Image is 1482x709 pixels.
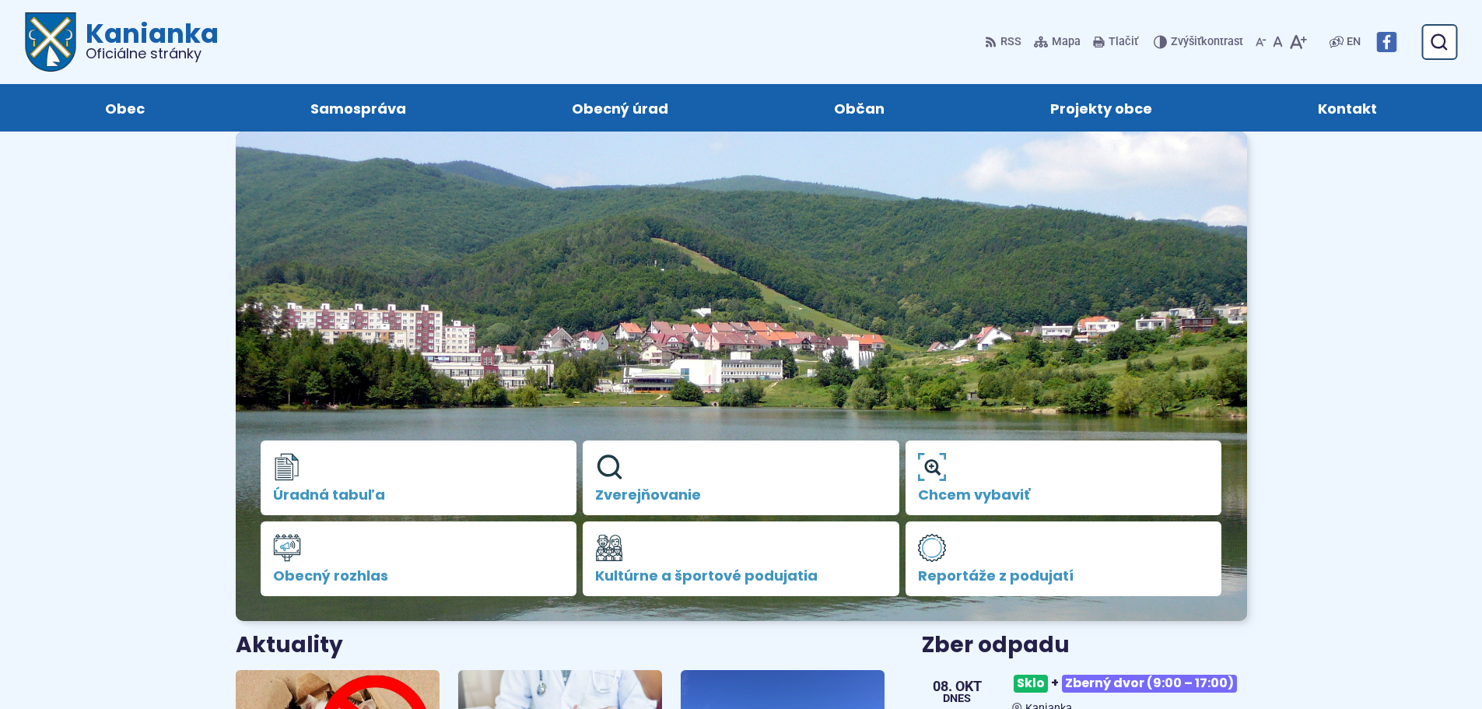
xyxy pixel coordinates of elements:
a: Zverejňovanie [583,440,899,515]
span: Zverejňovanie [595,487,887,503]
img: Prejsť na Facebook stránku [1376,32,1396,52]
span: Mapa [1052,33,1081,51]
button: Zväčšiť veľkosť písma [1286,26,1310,58]
span: Oficiálne stránky [86,47,219,61]
span: Úradná tabuľa [273,487,565,503]
span: EN [1347,33,1361,51]
a: Obec [37,84,212,132]
button: Nastaviť pôvodnú veľkosť písma [1270,26,1286,58]
span: Kontakt [1318,84,1377,132]
button: Tlačiť [1090,26,1141,58]
span: Samospráva [310,84,406,132]
img: Prejsť na domovskú stránku [25,12,76,72]
button: Zvýšiťkontrast [1154,26,1246,58]
span: 08. okt [933,679,982,693]
h1: Kanianka [76,20,219,61]
a: EN [1344,33,1364,51]
a: Obecný úrad [504,84,735,132]
a: Chcem vybaviť [906,440,1222,515]
a: Občan [767,84,952,132]
span: Občan [834,84,885,132]
a: Reportáže z podujatí [906,521,1222,596]
span: RSS [1000,33,1021,51]
a: Projekty obce [983,84,1220,132]
span: Zvýšiť [1171,35,1201,48]
button: Zmenšiť veľkosť písma [1253,26,1270,58]
a: Logo Kanianka, prejsť na domovskú stránku. [25,12,219,72]
a: Kontakt [1251,84,1445,132]
a: Samospráva [243,84,473,132]
span: Chcem vybaviť [918,487,1210,503]
span: Dnes [933,693,982,704]
span: Sklo [1014,675,1048,693]
a: Úradná tabuľa [261,440,577,515]
span: Obecný rozhlas [273,568,565,584]
span: kontrast [1171,36,1243,49]
h3: + [1012,669,1246,699]
span: Reportáže z podujatí [918,568,1210,584]
span: Obec [105,84,145,132]
span: Obecný úrad [572,84,668,132]
span: Projekty obce [1050,84,1152,132]
span: Tlačiť [1109,36,1138,49]
a: Kultúrne a športové podujatia [583,521,899,596]
a: Obecný rozhlas [261,521,577,596]
a: Mapa [1031,26,1084,58]
h3: Aktuality [236,634,343,658]
a: RSS [985,26,1025,58]
span: Zberný dvor (9:00 – 17:00) [1062,675,1237,693]
h3: Zber odpadu [922,634,1246,658]
span: Kultúrne a športové podujatia [595,568,887,584]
